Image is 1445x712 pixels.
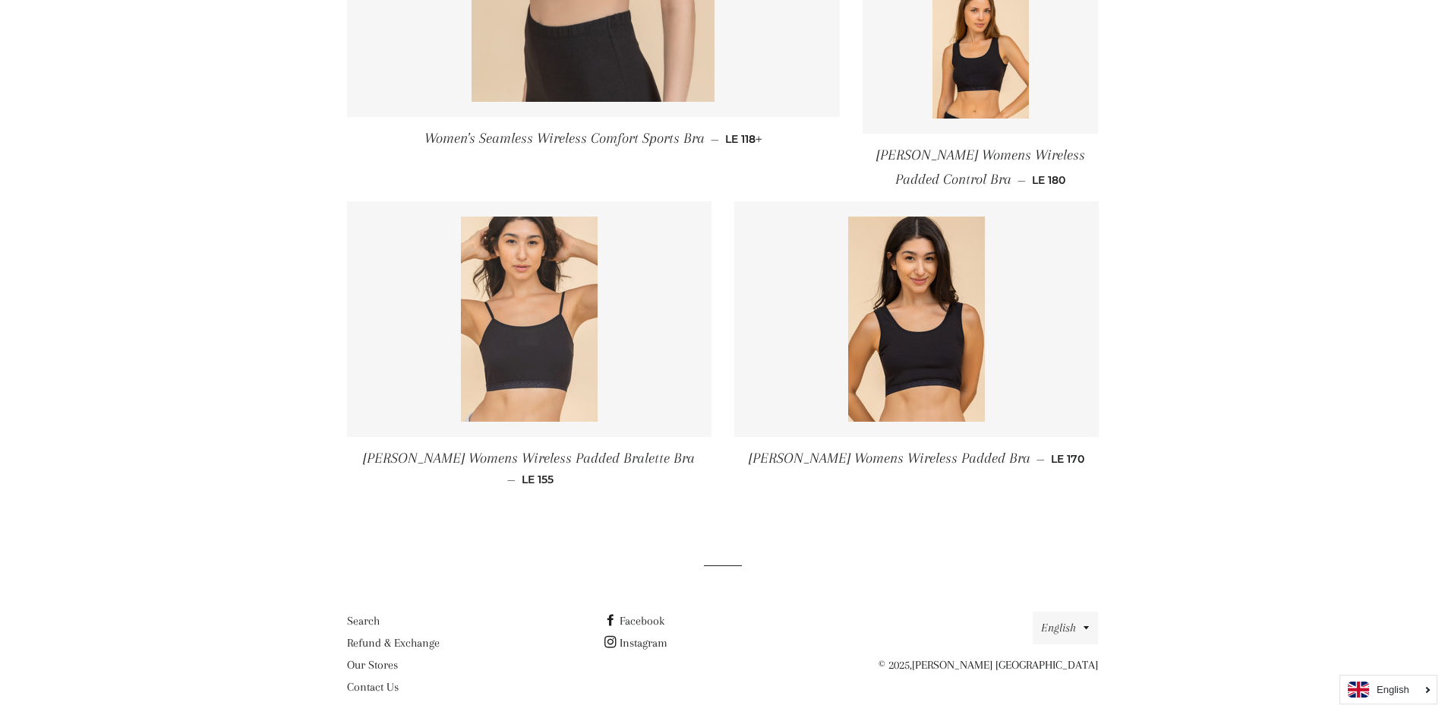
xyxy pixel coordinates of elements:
[347,614,380,628] a: Search
[604,636,667,650] a: Instagram
[734,437,1099,480] a: [PERSON_NAME] Womens Wireless Padded Bra — LE 170
[1348,682,1429,698] a: English
[876,147,1085,187] span: [PERSON_NAME] Womens Wireless Padded Control Bra
[522,473,554,486] span: LE 155
[725,132,762,146] span: LE 118
[347,658,398,672] a: Our Stores
[711,132,719,146] span: —
[604,614,664,628] a: Facebook
[863,134,1098,201] a: [PERSON_NAME] Womens Wireless Padded Control Bra — LE 180
[863,656,1098,675] p: © 2025,
[1051,452,1084,466] span: LE 170
[1033,612,1098,644] button: English
[1036,452,1045,466] span: —
[1032,173,1065,187] span: LE 180
[363,450,695,467] span: [PERSON_NAME] Womens Wireless Padded Bralette Bra
[1377,685,1409,695] i: English
[749,450,1030,467] span: [PERSON_NAME] Womens Wireless Padded Bra
[912,658,1098,672] a: [PERSON_NAME] [GEOGRAPHIC_DATA]
[347,636,440,650] a: Refund & Exchange
[347,437,711,499] a: [PERSON_NAME] Womens Wireless Padded Bralette Bra — LE 155
[1017,173,1026,187] span: —
[347,117,841,160] a: Women's Seamless Wireless Comfort Sports Bra — LE 118
[424,130,705,147] span: Women's Seamless Wireless Comfort Sports Bra
[507,473,516,486] span: —
[347,680,399,694] a: Contact Us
